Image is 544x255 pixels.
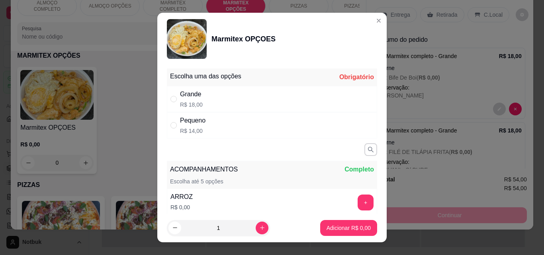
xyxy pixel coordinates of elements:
[344,165,374,174] p: Completo
[211,33,276,45] div: Marmitex OPÇOES
[180,127,205,135] p: R$ 14,00
[170,203,193,211] p: R$ 0,00
[170,192,193,202] div: ARROZ
[358,195,374,210] button: add
[327,224,371,232] p: Adicionar R$ 0,00
[168,222,181,234] button: decrease-product-quantity
[170,177,223,185] p: Escolha até 5 opções
[372,14,385,27] button: Close
[256,222,268,234] button: increase-product-quantity
[170,72,241,81] div: Escolha uma das opções
[320,220,377,236] button: Adicionar R$ 0,00
[339,72,374,82] div: Obrigatório
[167,19,207,59] img: product-image
[180,116,205,125] div: Pequeno
[180,101,203,109] p: R$ 18,00
[180,90,203,99] div: Grande
[170,165,238,174] p: ACOMPANHAMENTOS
